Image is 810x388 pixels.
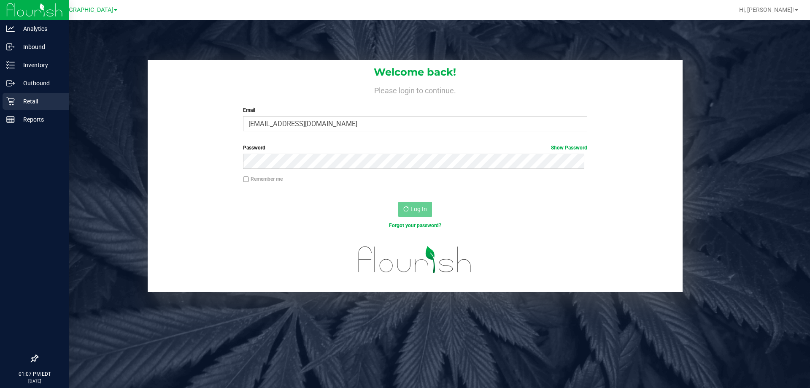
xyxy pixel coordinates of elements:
p: Analytics [15,24,65,34]
p: Retail [15,96,65,106]
p: Inventory [15,60,65,70]
span: Hi, [PERSON_NAME]! [739,6,794,13]
p: 01:07 PM EDT [4,370,65,378]
inline-svg: Inventory [6,61,15,69]
p: Outbound [15,78,65,88]
inline-svg: Retail [6,97,15,106]
span: Password [243,145,265,151]
inline-svg: Outbound [6,79,15,87]
a: Forgot your password? [389,222,441,228]
span: Log In [410,206,427,212]
h1: Welcome back! [148,67,683,78]
h4: Please login to continue. [148,84,683,95]
label: Email [243,106,587,114]
p: Reports [15,114,65,125]
img: flourish_logo.svg [348,238,482,281]
inline-svg: Reports [6,115,15,124]
a: Show Password [551,145,587,151]
input: Remember me [243,176,249,182]
button: Log In [398,202,432,217]
inline-svg: Inbound [6,43,15,51]
p: [DATE] [4,378,65,384]
label: Remember me [243,175,283,183]
p: Inbound [15,42,65,52]
inline-svg: Analytics [6,24,15,33]
span: [GEOGRAPHIC_DATA] [55,6,113,14]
